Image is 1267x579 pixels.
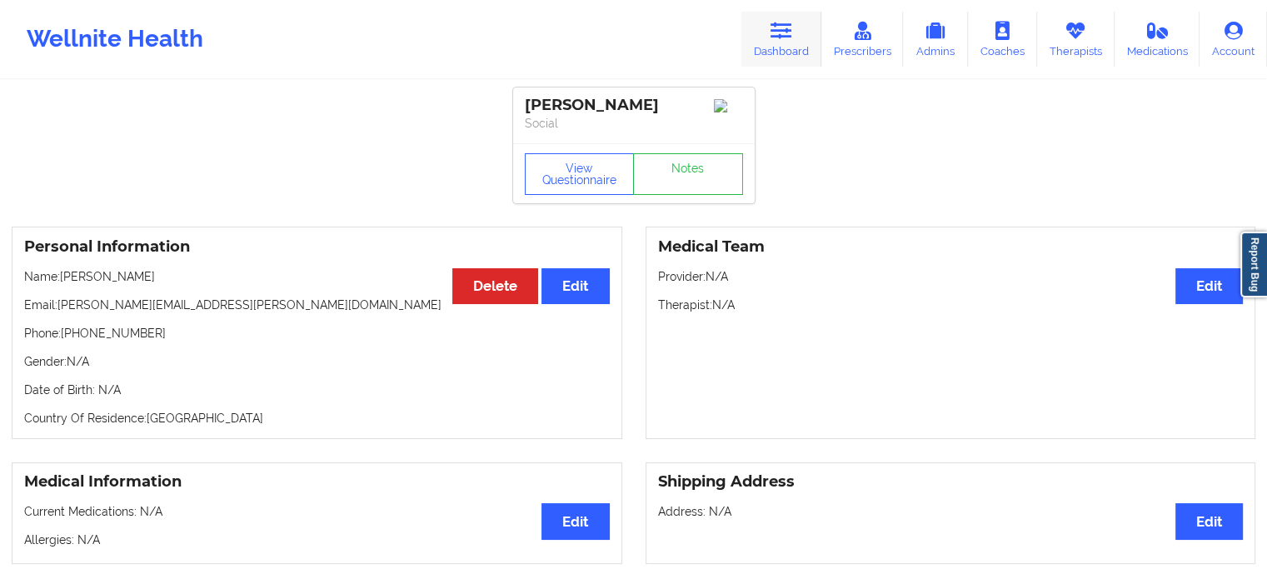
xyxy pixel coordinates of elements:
img: Image%2Fplaceholer-image.png [714,99,743,112]
div: [PERSON_NAME] [525,96,743,115]
p: Phone: [PHONE_NUMBER] [24,325,610,342]
a: Therapists [1037,12,1115,67]
h3: Shipping Address [658,472,1244,492]
a: Notes [633,153,743,195]
button: Edit [1175,503,1243,539]
p: Current Medications: N/A [24,503,610,520]
a: Prescribers [821,12,904,67]
p: Date of Birth: N/A [24,382,610,398]
p: Therapist: N/A [658,297,1244,313]
button: Edit [541,503,609,539]
a: Report Bug [1240,232,1267,297]
a: Dashboard [741,12,821,67]
p: Name: [PERSON_NAME] [24,268,610,285]
a: Coaches [968,12,1037,67]
a: Medications [1115,12,1200,67]
h3: Personal Information [24,237,610,257]
p: Country Of Residence: [GEOGRAPHIC_DATA] [24,410,610,427]
p: Address: N/A [658,503,1244,520]
h3: Medical Team [658,237,1244,257]
p: Provider: N/A [658,268,1244,285]
h3: Medical Information [24,472,610,492]
a: Account [1200,12,1267,67]
button: Edit [541,268,609,304]
p: Social [525,115,743,132]
p: Gender: N/A [24,353,610,370]
button: View Questionnaire [525,153,635,195]
button: Delete [452,268,538,304]
p: Allergies: N/A [24,532,610,548]
button: Edit [1175,268,1243,304]
p: Email: [PERSON_NAME][EMAIL_ADDRESS][PERSON_NAME][DOMAIN_NAME] [24,297,610,313]
a: Admins [903,12,968,67]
